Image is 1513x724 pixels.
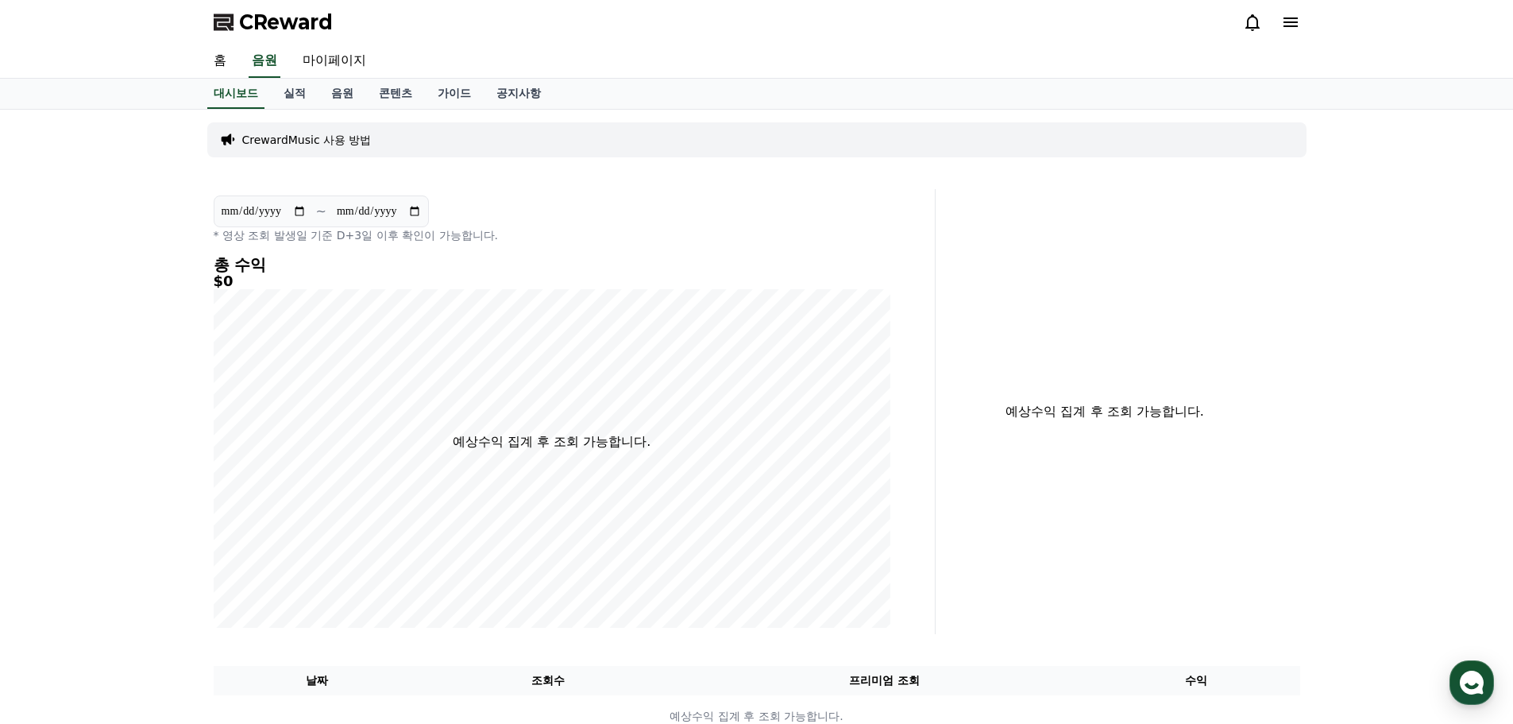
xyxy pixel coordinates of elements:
a: 마이페이지 [290,45,379,78]
p: 예상수익 집계 후 조회 가능합니다. [453,432,650,451]
p: * 영상 조회 발생일 기준 D+3일 이후 확인이 가능합니다. [214,227,890,243]
p: ~ [316,202,326,221]
a: 실적 [271,79,318,109]
h5: $0 [214,273,890,289]
a: 홈 [201,45,239,78]
th: 날짜 [214,666,421,695]
th: 수익 [1093,666,1300,695]
a: 음원 [249,45,280,78]
a: 대화 [105,504,205,544]
th: 프리미엄 조회 [676,666,1093,695]
a: 가이드 [425,79,484,109]
span: 대화 [145,528,164,541]
p: 예상수익 집계 후 조회 가능합니다. [948,402,1262,421]
span: 홈 [50,528,60,540]
span: CReward [239,10,333,35]
a: 음원 [318,79,366,109]
th: 조회수 [420,666,675,695]
a: 공지사항 [484,79,554,109]
a: CReward [214,10,333,35]
a: 홈 [5,504,105,544]
a: 콘텐츠 [366,79,425,109]
span: 설정 [245,528,264,540]
a: CrewardMusic 사용 방법 [242,132,372,148]
a: 설정 [205,504,305,544]
h4: 총 수익 [214,256,890,273]
a: 대시보드 [207,79,264,109]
